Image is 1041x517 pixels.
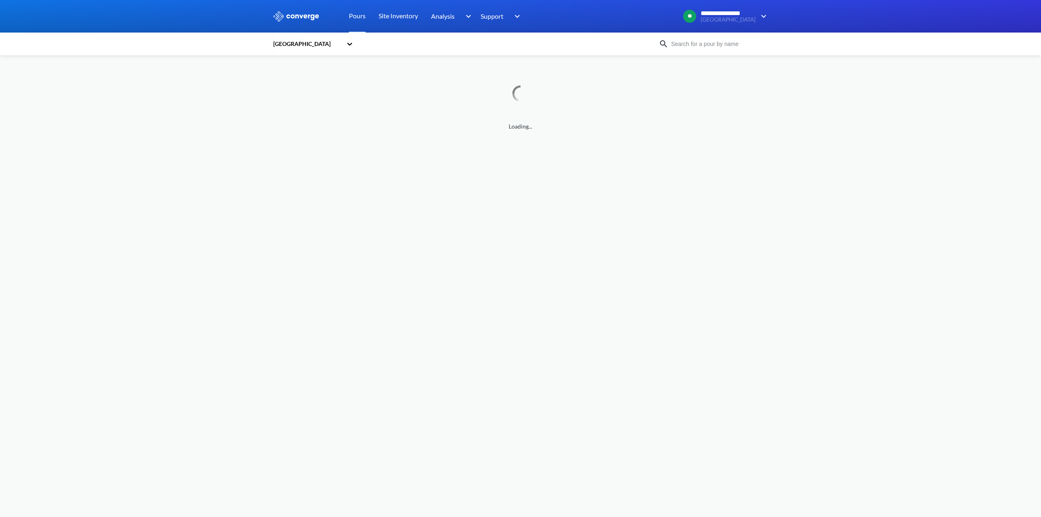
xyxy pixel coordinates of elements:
span: Support [481,11,503,21]
span: Loading... [272,122,769,131]
img: logo_ewhite.svg [272,11,320,22]
div: [GEOGRAPHIC_DATA] [272,39,342,48]
img: downArrow.svg [460,11,473,21]
input: Search for a pour by name [669,39,767,48]
img: downArrow.svg [509,11,522,21]
img: downArrow.svg [756,11,769,21]
span: [GEOGRAPHIC_DATA] [701,17,756,23]
img: icon-search.svg [659,39,669,49]
span: Analysis [431,11,455,21]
